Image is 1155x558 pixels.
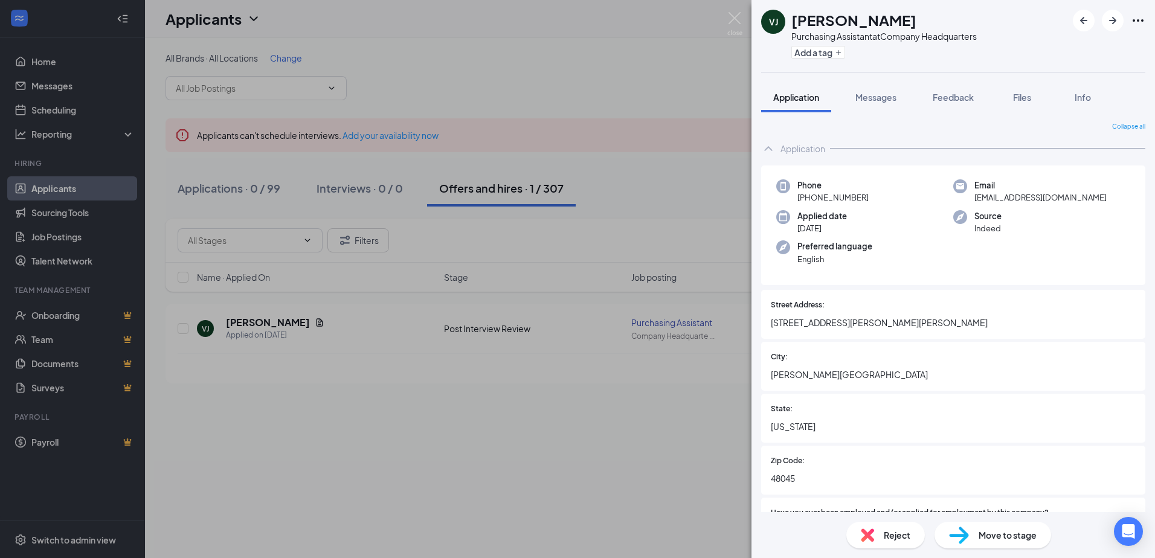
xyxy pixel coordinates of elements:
span: Applied date [797,210,847,222]
span: Feedback [933,92,974,103]
div: VJ [769,16,778,28]
button: ArrowRight [1102,10,1124,31]
span: Have you ever been employed and/or applied for employment by this company? [771,507,1049,519]
span: [STREET_ADDRESS][PERSON_NAME][PERSON_NAME] [771,316,1136,329]
svg: ChevronUp [761,141,776,156]
span: City: [771,351,788,363]
svg: Ellipses [1131,13,1145,28]
svg: Plus [835,49,842,56]
span: [US_STATE] [771,420,1136,433]
h1: [PERSON_NAME] [791,10,916,30]
span: English [797,253,872,265]
span: Messages [855,92,896,103]
span: Source [974,210,1002,222]
span: Street Address: [771,300,825,311]
div: Purchasing Assistant at Company Headquarters [791,30,977,42]
span: [DATE] [797,222,847,234]
span: Reject [884,528,910,542]
span: Application [773,92,819,103]
span: Indeed [974,222,1002,234]
svg: ArrowLeftNew [1076,13,1091,28]
span: [PHONE_NUMBER] [797,191,869,204]
button: PlusAdd a tag [791,46,845,59]
span: Zip Code: [771,455,805,467]
span: Move to stage [979,528,1037,542]
span: 48045 [771,472,1136,485]
span: Files [1013,92,1031,103]
span: Email [974,179,1107,191]
span: State: [771,403,793,415]
button: ArrowLeftNew [1073,10,1095,31]
div: Open Intercom Messenger [1114,517,1143,546]
span: Phone [797,179,869,191]
div: Application [780,143,825,155]
span: [PERSON_NAME][GEOGRAPHIC_DATA] [771,368,1136,381]
span: Info [1075,92,1091,103]
span: Collapse all [1112,122,1145,132]
svg: ArrowRight [1105,13,1120,28]
span: Preferred language [797,240,872,252]
span: [EMAIL_ADDRESS][DOMAIN_NAME] [974,191,1107,204]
